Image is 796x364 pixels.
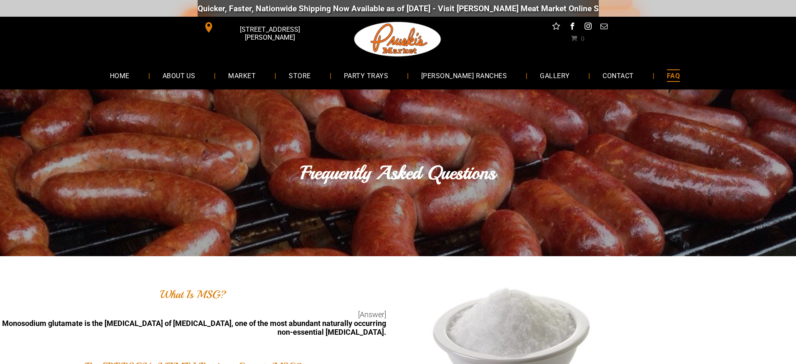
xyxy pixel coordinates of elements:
a: HOME [97,64,142,87]
a: MARKET [216,64,268,87]
span: [STREET_ADDRESS][PERSON_NAME] [216,21,323,46]
font: Frequently Asked Questions [300,161,496,185]
a: [STREET_ADDRESS][PERSON_NAME] [198,21,326,34]
a: facebook [567,21,577,34]
a: instagram [582,21,593,34]
a: CONTACT [590,64,646,87]
a: PARTY TRAYS [331,64,401,87]
span: 0 [581,35,584,41]
a: [PERSON_NAME] RANCHES [409,64,519,87]
img: Pruski-s+Market+HQ+Logo2-1920w.png [353,17,443,62]
b: Monosodium glutamate is the [MEDICAL_DATA] of [MEDICAL_DATA], one of the most abundant naturally ... [2,319,386,336]
font: What Is MSG? [160,288,226,301]
a: GALLERY [527,64,582,87]
a: STORE [276,64,323,87]
a: Social network [551,21,562,34]
span: [Answer] [358,310,386,319]
a: ABOUT US [150,64,208,87]
a: FAQ [654,64,692,87]
a: email [598,21,609,34]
